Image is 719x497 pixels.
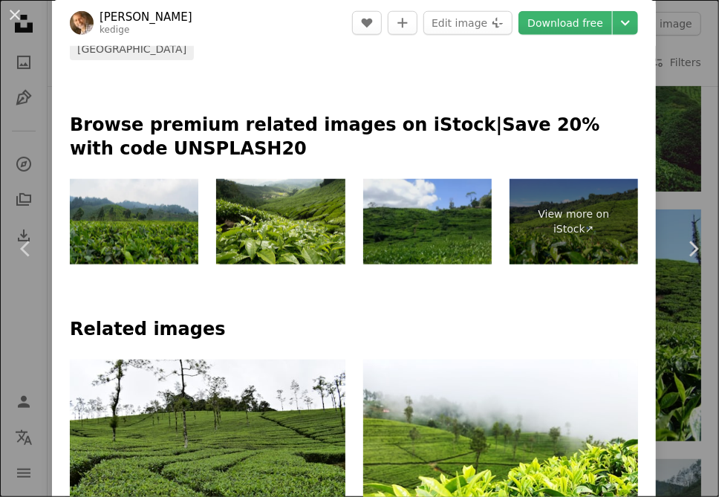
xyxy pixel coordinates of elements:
[216,179,345,265] img: Cameron Highland
[510,179,638,265] a: View more on iStock↗
[352,11,382,35] button: Like
[70,39,194,60] a: [GEOGRAPHIC_DATA]
[667,178,719,320] a: Next
[70,11,94,35] img: Go to Vasanth Kedige's profile
[70,179,198,265] img: Cloudy tea plantation in Asia
[70,444,345,458] a: A lush green field with trees on top of it
[388,11,417,35] button: Add to Collection
[613,11,638,35] button: Choose download size
[70,114,638,161] p: Browse premium related images on iStock | Save 20% with code UNSPLASH20
[363,456,639,470] a: green-leafed plant
[100,10,192,25] a: [PERSON_NAME]
[518,11,612,35] a: Download free
[423,11,513,35] button: Edit image
[100,25,130,35] a: kedige
[363,179,492,265] img: very beautiful tea plantation photo
[70,318,638,342] h4: Related images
